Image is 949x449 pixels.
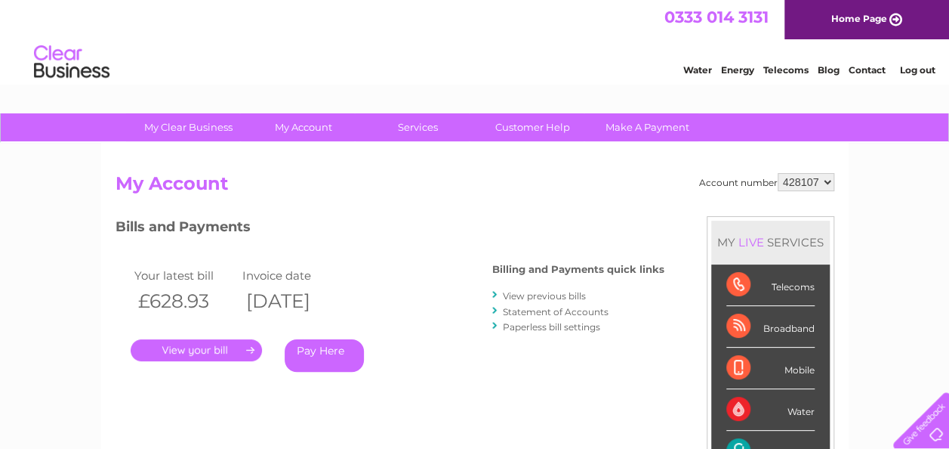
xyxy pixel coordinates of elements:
div: Telecoms [726,265,815,306]
a: Water [683,64,712,76]
th: [DATE] [239,286,347,317]
h2: My Account [116,173,834,202]
a: 0333 014 3131 [664,8,769,26]
a: Log out [899,64,935,76]
a: Paperless bill settings [503,321,600,333]
a: My Account [241,113,365,141]
a: Energy [721,64,754,76]
a: Pay Here [285,339,364,372]
a: Customer Help [470,113,595,141]
a: Services [356,113,480,141]
td: Invoice date [239,265,347,286]
a: My Clear Business [126,113,251,141]
h3: Bills and Payments [116,216,664,243]
a: Telecoms [763,64,809,76]
th: £628.93 [131,286,239,317]
a: Statement of Accounts [503,306,609,317]
div: Account number [699,173,834,191]
div: MY SERVICES [711,221,830,264]
img: logo.png [33,39,110,85]
a: View previous bills [503,290,586,302]
h4: Billing and Payments quick links [492,264,664,275]
a: Make A Payment [585,113,710,141]
div: Broadband [726,306,815,348]
div: Water [726,389,815,431]
div: Clear Business is a trading name of Verastar Limited (registered in [GEOGRAPHIC_DATA] No. 3667643... [119,8,832,73]
a: Blog [818,64,840,76]
a: Contact [849,64,886,76]
a: . [131,339,262,361]
td: Your latest bill [131,265,239,286]
div: LIVE [735,235,767,249]
div: Mobile [726,348,815,389]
